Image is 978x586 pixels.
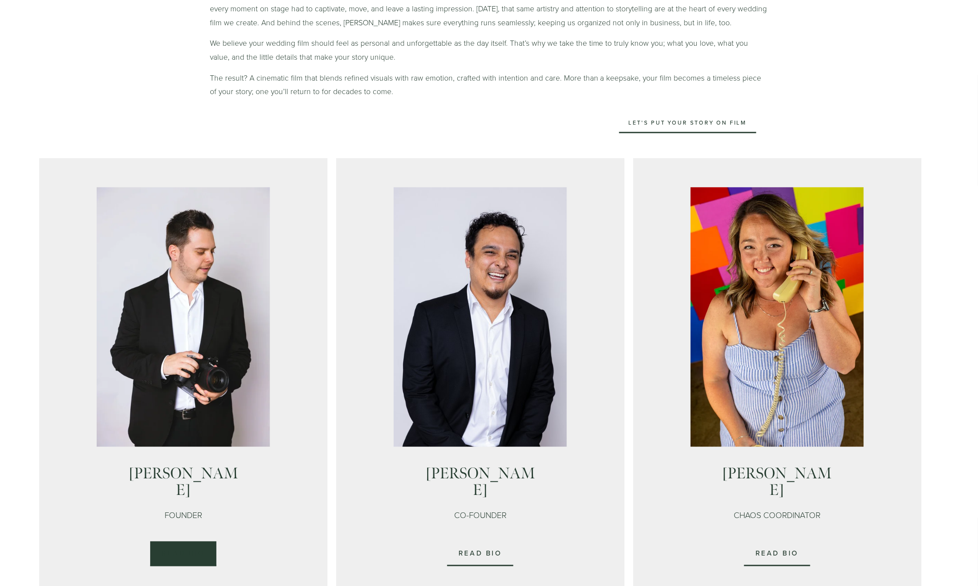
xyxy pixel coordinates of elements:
[744,542,811,566] a: Read Bio
[619,113,756,134] a: Let's Put Your Story on Film
[210,36,768,64] p: We believe your wedding film should feel as personal and unforgettable as the day itself. That’s ...
[447,542,514,566] a: Read Bio
[150,542,217,566] a: Read Bio
[210,71,768,98] p: The result? A cinematic film that blends refined visuals with raw emotion, crafted with intention...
